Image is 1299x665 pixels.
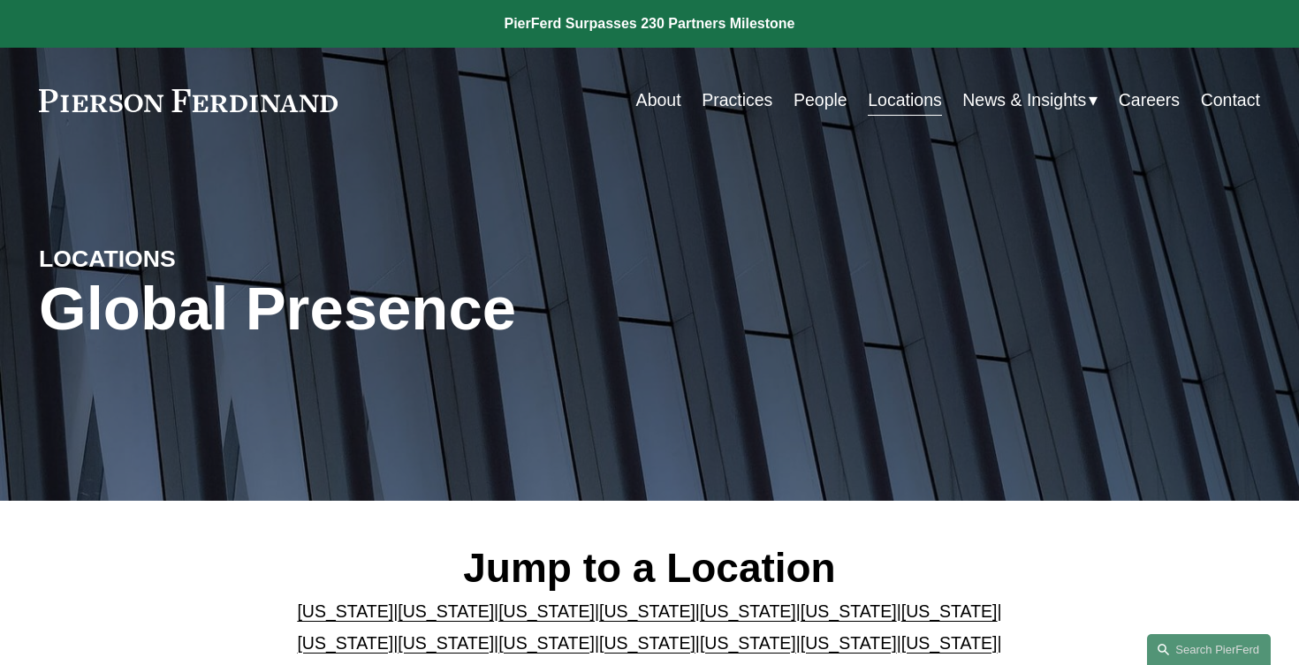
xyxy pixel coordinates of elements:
a: [US_STATE] [901,601,998,621]
h4: LOCATIONS [39,245,344,275]
a: [US_STATE] [700,633,796,653]
a: Practices [702,83,772,117]
a: folder dropdown [962,83,1098,117]
a: [US_STATE] [599,601,695,621]
a: Search this site [1147,634,1271,665]
a: [US_STATE] [297,633,393,653]
a: [US_STATE] [398,633,494,653]
a: [US_STATE] [801,601,897,621]
span: News & Insights [962,85,1086,116]
a: [US_STATE] [398,601,494,621]
a: [US_STATE] [901,633,998,653]
a: People [794,83,847,117]
a: Contact [1201,83,1260,117]
a: Locations [868,83,942,117]
a: [US_STATE] [700,601,796,621]
a: [US_STATE] [599,633,695,653]
a: [US_STATE] [498,633,595,653]
a: Careers [1119,83,1180,117]
h2: Jump to a Location [293,544,1006,593]
a: [US_STATE] [498,601,595,621]
a: [US_STATE] [297,601,393,621]
h1: Global Presence [39,275,853,344]
a: [US_STATE] [801,633,897,653]
a: About [636,83,681,117]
